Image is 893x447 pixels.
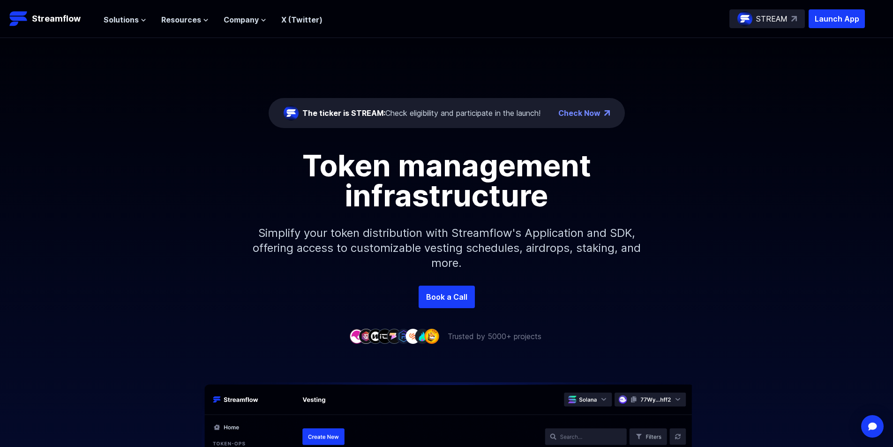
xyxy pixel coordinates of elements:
a: X (Twitter) [281,15,323,24]
img: company-7 [405,329,420,343]
img: company-4 [377,329,392,343]
div: Check eligibility and participate in the launch! [302,107,540,119]
img: Streamflow Logo [9,9,28,28]
span: The ticker is STREAM: [302,108,385,118]
span: Solutions [104,14,139,25]
button: Resources [161,14,209,25]
img: top-right-arrow.svg [791,16,797,22]
img: company-2 [359,329,374,343]
a: STREAM [729,9,805,28]
a: Check Now [558,107,600,119]
img: company-8 [415,329,430,343]
img: company-3 [368,329,383,343]
span: Company [224,14,259,25]
p: Streamflow [32,12,81,25]
img: top-right-arrow.png [604,110,610,116]
button: Launch App [809,9,865,28]
img: company-1 [349,329,364,343]
img: streamflow-logo-circle.png [284,106,299,121]
h1: Token management infrastructure [236,151,658,211]
p: Trusted by 5000+ projects [448,331,541,342]
img: company-6 [396,329,411,343]
span: Resources [161,14,201,25]
p: Simplify your token distribution with Streamflow's Application and SDK, offering access to custom... [245,211,648,286]
p: STREAM [756,13,788,24]
button: Company [224,14,266,25]
img: company-9 [424,329,439,343]
div: Open Intercom Messenger [861,415,884,438]
button: Solutions [104,14,146,25]
a: Book a Call [419,286,475,308]
img: company-5 [387,329,402,343]
img: streamflow-logo-circle.png [737,11,752,26]
a: Streamflow [9,9,94,28]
